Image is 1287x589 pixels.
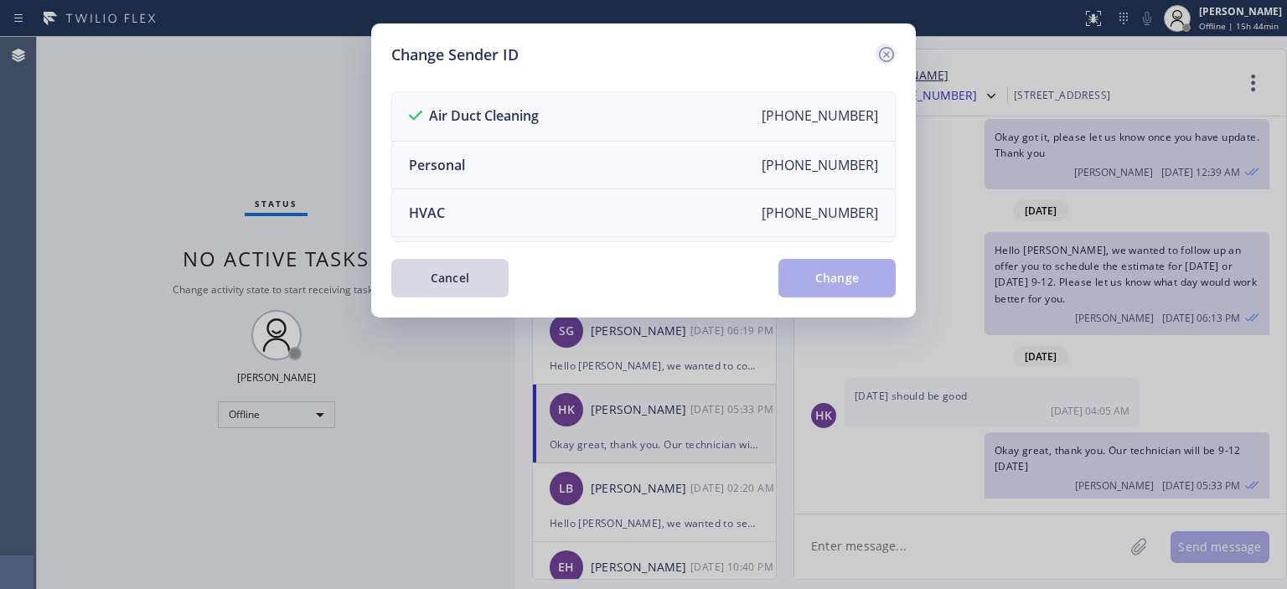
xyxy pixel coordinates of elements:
div: [PHONE_NUMBER] [762,106,878,127]
h5: Change Sender ID [391,44,519,66]
button: Change [778,259,896,297]
div: [PHONE_NUMBER] [762,156,878,174]
div: [PHONE_NUMBER] [762,204,878,222]
div: Air Duct Cleaning [409,106,539,127]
